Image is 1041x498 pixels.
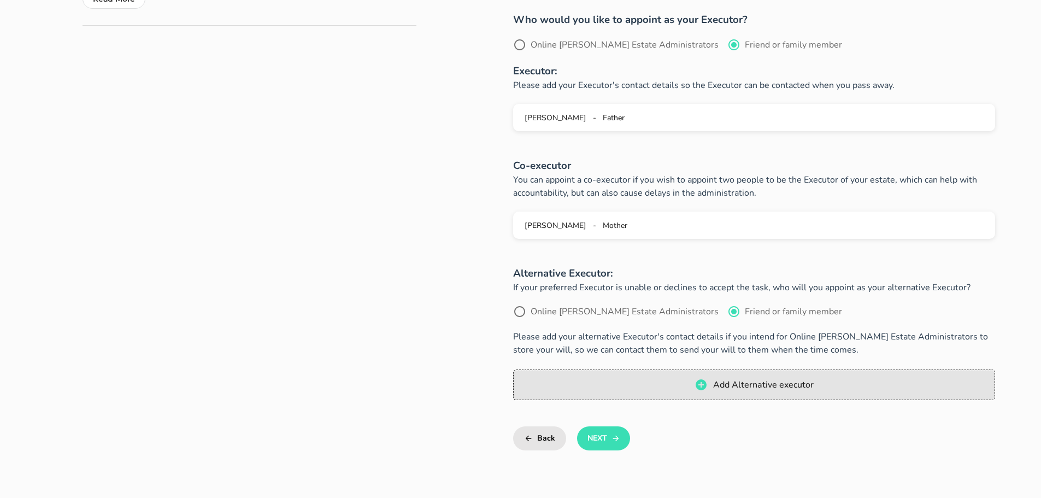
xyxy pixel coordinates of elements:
h3: Executor: [513,63,995,79]
span: [PERSON_NAME] [525,220,586,231]
h3: Who would you like to appoint as your Executor? [513,12,995,27]
h3: Co-executor [513,158,995,173]
p: If your preferred Executor is unable or declines to accept the task, who will you appoint as your... [513,281,995,294]
span: Father [603,113,625,123]
h3: Alternative Executor: [513,266,995,281]
span: Add Alternative executor [712,379,813,391]
p: Please add your alternative Executor's contact details if you intend for Online [PERSON_NAME] Est... [513,330,995,356]
span: - [593,113,596,123]
button: [PERSON_NAME] - Father [513,104,995,131]
button: Next [577,426,630,450]
span: Mother [603,220,627,231]
p: You can appoint a co-executor if you wish to appoint two people to be the Executor of your estate... [513,173,995,200]
button: Add Alternative executor [513,370,995,400]
button: Back [513,426,566,450]
label: Friend or family member [745,39,842,50]
p: Please add your Executor's contact details so the Executor can be contacted when you pass away. [513,79,995,92]
span: [PERSON_NAME] [525,113,586,123]
span: - [593,220,596,231]
button: [PERSON_NAME] - Mother [513,212,995,239]
label: Online [PERSON_NAME] Estate Administrators [531,306,719,317]
label: Online [PERSON_NAME] Estate Administrators [531,39,719,50]
label: Friend or family member [745,306,842,317]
